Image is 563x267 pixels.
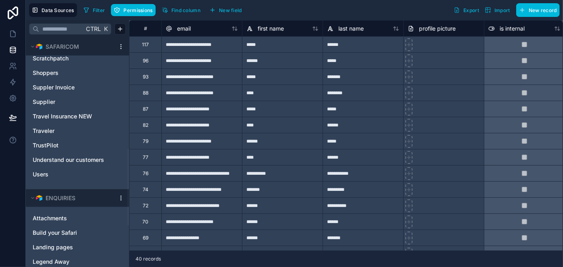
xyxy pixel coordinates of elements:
button: Permissions [111,4,155,16]
a: TrustPilot [33,141,106,149]
a: Permissions [111,4,158,16]
div: # [136,25,155,31]
a: Suppler Invoice [33,83,106,91]
div: Traveler [29,124,126,137]
span: Understand our customers [33,156,104,164]
span: Import [494,7,510,13]
div: Users [29,168,126,181]
div: 96 [143,58,148,64]
a: Supplier [33,98,106,106]
a: Travel Insurance NEW [33,112,106,120]
span: TrustPilot [33,141,58,149]
button: Filter [80,4,108,16]
a: Scratchpatch [33,54,106,62]
span: last name [338,25,364,33]
span: K [103,26,108,32]
span: Legend Away [33,258,69,266]
div: Scratchpatch [29,52,126,65]
div: 70 [142,219,148,225]
div: Shoppers [29,66,126,79]
button: Airtable LogoSAFARICOM [29,41,115,52]
span: ENQUIRIES [46,194,75,202]
div: 88 [143,90,148,96]
div: Understand our customers [29,153,126,166]
button: Import [482,3,513,17]
span: Scratchpatch [33,54,69,62]
div: Travel Insurance NEW [29,110,126,123]
button: New field [206,4,245,16]
span: New field [219,7,242,13]
span: New record [529,7,557,13]
div: 76 [143,170,148,177]
span: email [177,25,191,33]
span: profile picture [419,25,456,33]
span: Shoppers [33,69,58,77]
a: New record [513,3,560,17]
div: Supplier [29,95,126,108]
span: Find column [171,7,200,13]
div: TrustPilot [29,139,126,152]
span: Data Sources [42,7,74,13]
span: Supplier [33,98,55,106]
span: Suppler Invoice [33,83,75,91]
div: 72 [143,203,148,209]
div: Suppler Invoice [29,81,126,94]
a: Shoppers [33,69,106,77]
div: 87 [143,106,148,112]
div: 117 [142,41,149,48]
div: 77 [143,154,148,161]
span: Permissions [123,7,152,13]
div: Landing pages [29,241,126,254]
div: Attachments [29,212,126,225]
button: New record [516,3,560,17]
a: Traveler [33,127,106,135]
div: 93 [143,74,148,80]
span: Attachments [33,214,67,222]
div: 74 [143,186,148,193]
span: Ctrl [85,24,102,34]
a: Users [33,170,106,178]
a: Attachments [33,214,106,222]
span: Filter [93,7,105,13]
div: 82 [143,122,148,128]
a: Build your Safari [33,229,106,237]
img: Airtable Logo [36,43,42,50]
span: SAFARICOM [46,43,79,51]
span: Users [33,170,48,178]
button: Find column [159,4,203,16]
span: Traveler [33,127,54,135]
span: Export [463,7,479,13]
button: Export [451,3,482,17]
a: Understand our customers [33,156,106,164]
span: is internal [500,25,525,33]
span: Build your Safari [33,229,77,237]
span: 40 records [136,256,161,262]
a: Landing pages [33,243,106,251]
button: Airtable LogoENQUIRIES [29,192,115,204]
span: Travel Insurance NEW [33,112,92,120]
button: Data Sources [29,3,77,17]
a: Legend Away [33,258,106,266]
div: Build your Safari [29,226,126,239]
span: first name [258,25,284,33]
span: Landing pages [33,243,73,251]
div: 79 [143,138,148,145]
div: 69 [143,235,148,241]
img: Airtable Logo [36,195,42,201]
